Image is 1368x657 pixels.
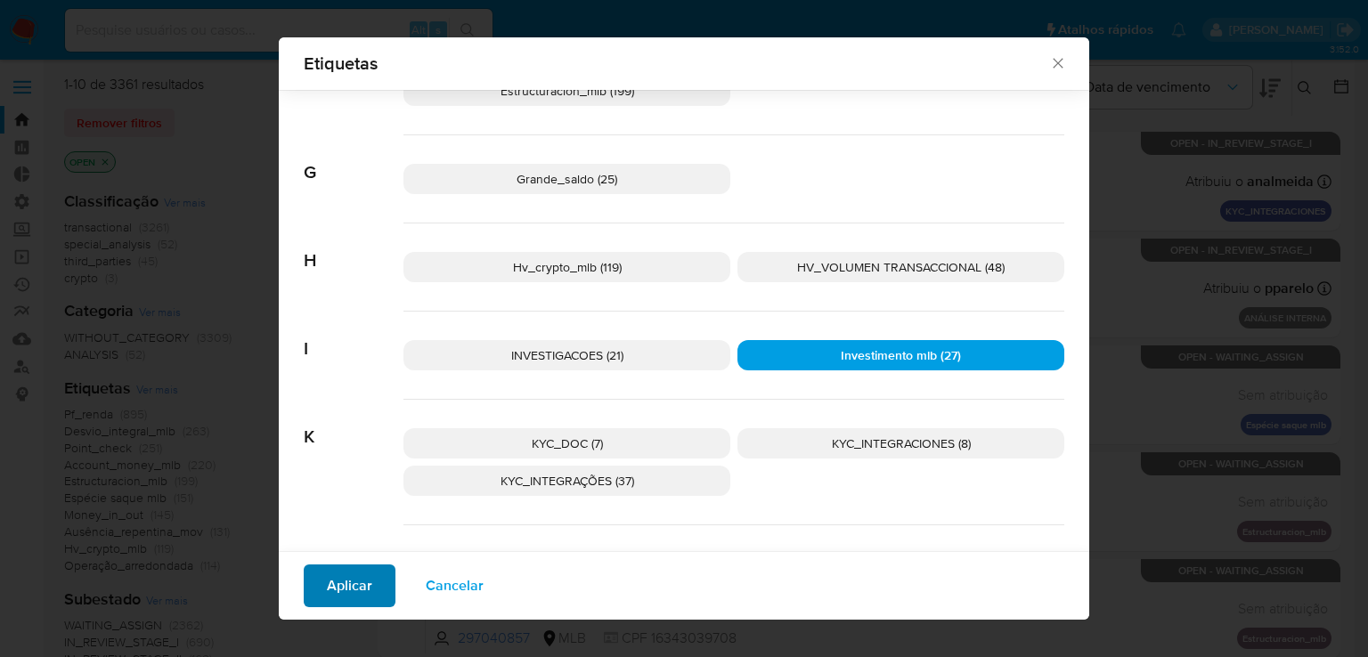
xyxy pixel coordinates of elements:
[841,346,961,364] span: Investimento mlb (27)
[403,164,730,194] div: Grande_saldo (25)
[832,434,971,452] span: KYC_INTEGRACIONES (8)
[403,466,730,496] div: KYC_INTEGRAÇÕES (37)
[304,135,403,183] span: G
[304,400,403,448] span: K
[403,428,730,458] div: KYC_DOC (7)
[327,566,372,605] span: Aplicar
[403,340,730,370] div: INVESTIGACOES (21)
[403,252,730,282] div: Hv_crypto_mlb (119)
[501,472,634,490] span: KYC_INTEGRAÇÕES (37)
[403,76,730,106] div: Estructuracion_mlb (199)
[304,525,403,573] span: M
[511,346,623,364] span: INVESTIGACOES (21)
[737,252,1064,282] div: HV_VOLUMEN TRANSACCIONAL (48)
[403,564,507,607] button: Cancelar
[304,564,395,607] button: Aplicar
[737,428,1064,458] div: KYC_INTEGRACIONES (8)
[304,312,403,360] span: I
[1049,54,1065,70] button: Fechar
[532,434,603,452] span: KYC_DOC (7)
[304,223,403,272] span: H
[737,340,1064,370] div: Investimento mlb (27)
[501,82,634,100] span: Estructuracion_mlb (199)
[513,258,622,276] span: Hv_crypto_mlb (119)
[797,258,1005,276] span: HV_VOLUMEN TRANSACCIONAL (48)
[517,170,617,188] span: Grande_saldo (25)
[426,566,484,605] span: Cancelar
[304,54,1049,72] span: Etiquetas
